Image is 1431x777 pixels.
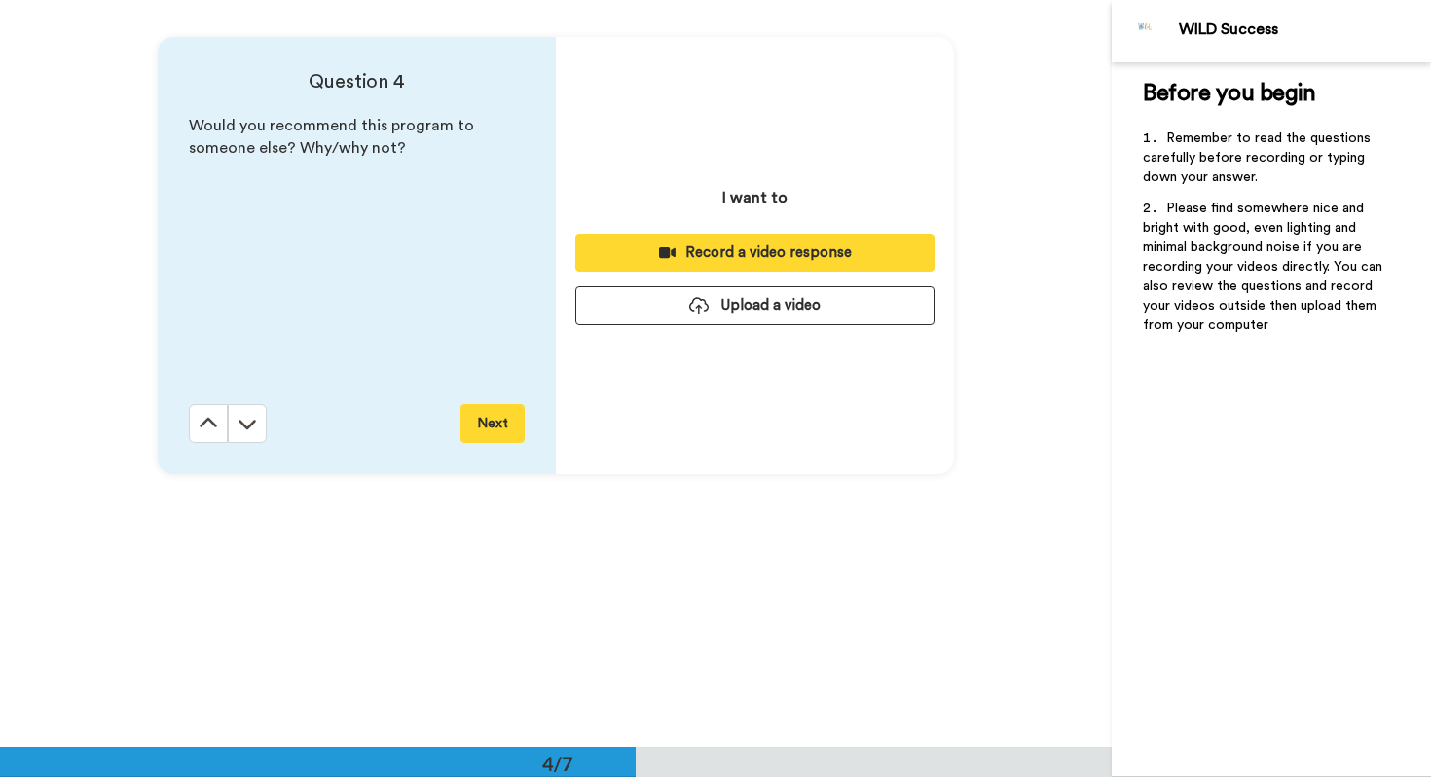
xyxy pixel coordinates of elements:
[722,186,788,209] p: I want to
[189,118,478,156] span: Would you recommend this program to someone else? Why/why not?
[1122,8,1169,55] img: Profile Image
[575,286,935,324] button: Upload a video
[1143,131,1375,184] span: Remember to read the questions carefully before recording or typing down your answer.
[575,234,935,272] button: Record a video response
[1143,202,1386,332] span: Please find somewhere nice and bright with good, even lighting and minimal background noise if yo...
[1143,82,1315,105] span: Before you begin
[591,242,919,263] div: Record a video response
[460,404,525,443] button: Next
[511,750,605,777] div: 4/7
[1179,20,1430,39] div: WILD Success
[189,68,525,95] h4: Question 4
